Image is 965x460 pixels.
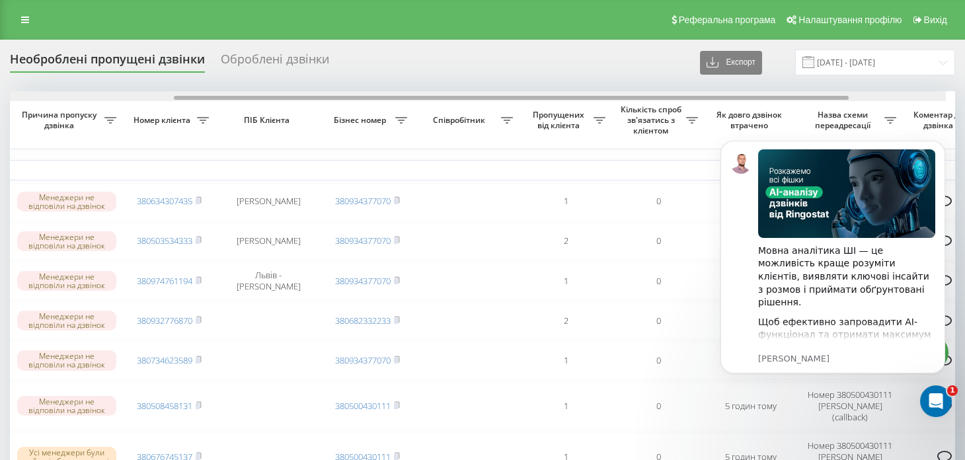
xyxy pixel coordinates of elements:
button: Експорт [700,51,762,75]
span: Бізнес номер [328,115,395,126]
td: 1 [520,183,612,220]
div: Менеджери не відповіли на дзвінок [17,271,116,291]
a: 380508458131 [137,400,192,412]
span: Номер клієнта [130,115,197,126]
div: Менеджери не відповіли на дзвінок [17,231,116,251]
span: Як довго дзвінок втрачено [715,110,787,130]
span: ПІБ Клієнта [227,115,310,126]
div: Оброблені дзвінки [221,52,329,73]
span: Пропущених від клієнта [526,110,594,130]
span: Причина пропуску дзвінка [17,110,104,130]
a: 380934377070 [335,275,391,287]
td: 1 [520,342,612,379]
div: Менеджери не відповіли на дзвінок [17,192,116,211]
div: Менеджери не відповіли на дзвінок [17,311,116,330]
span: Налаштування профілю [798,15,902,25]
td: 1 [520,262,612,299]
a: 380682332233 [335,315,391,326]
a: 380734623589 [137,354,192,366]
td: 0 [612,382,705,430]
td: 1 [520,382,612,430]
a: 380503534333 [137,235,192,247]
td: 0 [612,262,705,299]
td: 0 [612,223,705,260]
a: 380932776870 [137,315,192,326]
td: 2 [520,302,612,339]
a: 380934377070 [335,354,391,366]
span: Кількість спроб зв'язатись з клієнтом [619,104,686,135]
span: Вихід [924,15,947,25]
td: 2 [520,223,612,260]
td: [PERSON_NAME] [215,223,321,260]
span: Реферальна програма [679,15,776,25]
iframe: Intercom live chat [920,385,952,417]
span: 1 [947,385,958,396]
a: 380934377070 [335,235,391,247]
td: [PERSON_NAME] [215,183,321,220]
td: 0 [612,342,705,379]
span: Назва схеми переадресації [804,110,884,130]
a: 380634307435 [137,195,192,207]
div: Менеджери не відповіли на дзвінок [17,396,116,416]
td: 0 [612,302,705,339]
a: 380500430111 [335,400,391,412]
iframe: Intercom notifications повідомлення [701,121,965,424]
div: Менеджери не відповіли на дзвінок [17,350,116,370]
a: 380934377070 [335,195,391,207]
td: 0 [612,183,705,220]
div: Необроблені пропущені дзвінки [10,52,205,73]
a: 380974761194 [137,275,192,287]
span: Співробітник [420,115,501,126]
td: Львів - [PERSON_NAME] [215,262,321,299]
